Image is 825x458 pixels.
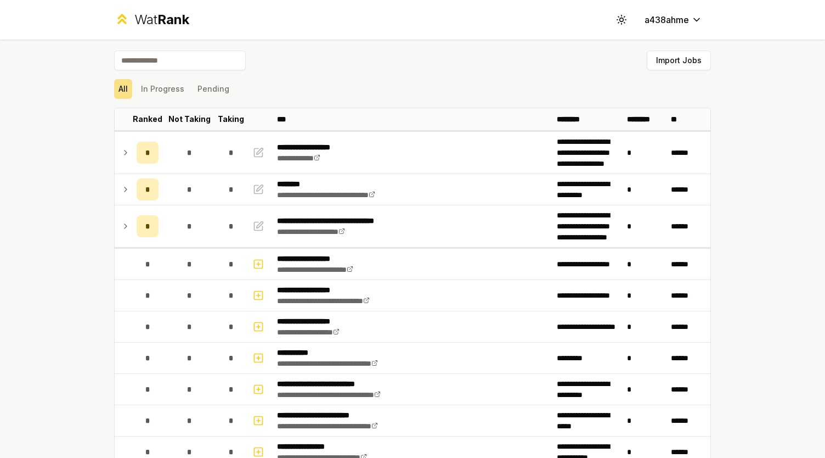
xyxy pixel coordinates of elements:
a: WatRank [114,11,189,29]
span: a438ahme [645,13,689,26]
p: Not Taking [168,114,211,125]
button: In Progress [137,79,189,99]
p: Ranked [133,114,162,125]
button: All [114,79,132,99]
button: Import Jobs [647,51,711,70]
div: Wat [134,11,189,29]
span: Rank [157,12,189,27]
button: Pending [193,79,234,99]
button: a438ahme [636,10,711,30]
p: Taking [218,114,244,125]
